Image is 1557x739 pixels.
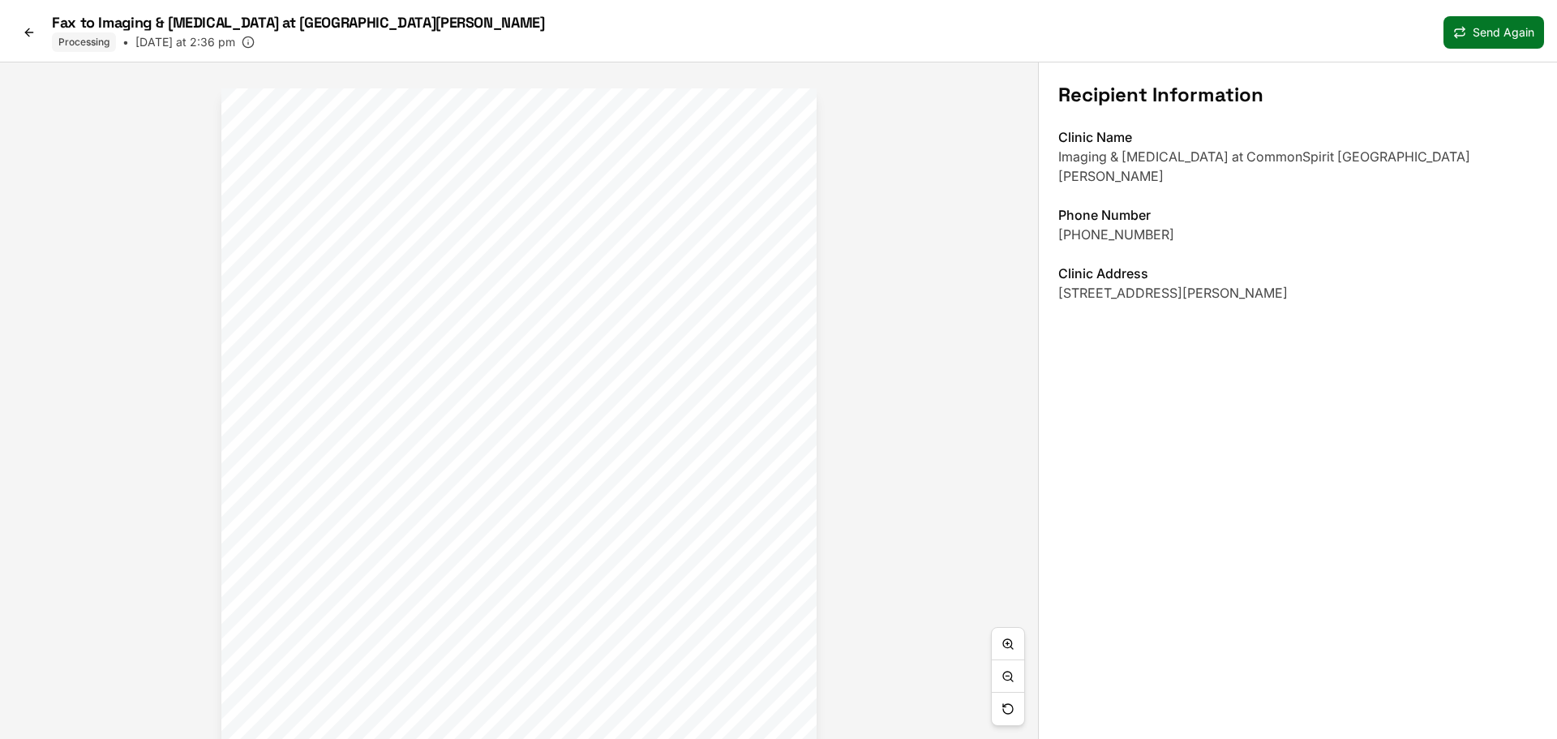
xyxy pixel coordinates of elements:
[135,34,235,50] span: [DATE] at 2:36 pm
[1443,16,1544,49] button: Send Again
[1058,129,1132,145] label: Clinic Name
[992,693,1024,725] button: Reset View (Ctrl/Cmd + 0)
[992,660,1024,693] button: Zoom Out (Ctrl/Cmd + -)
[1058,147,1538,186] p: Imaging & [MEDICAL_DATA] at CommonSpirit [GEOGRAPHIC_DATA][PERSON_NAME]
[122,34,129,50] span: •
[1058,225,1538,244] p: [PHONE_NUMBER]
[992,628,1024,660] button: Zoom In (Ctrl/Cmd + +)
[52,32,116,52] div: Processing
[1058,82,1538,108] h3: Recipient Information
[1058,207,1151,223] label: Phone Number
[1058,283,1538,303] p: [STREET_ADDRESS][PERSON_NAME]
[1058,265,1148,281] label: Clinic Address
[52,13,545,32] h1: Fax to Imaging & [MEDICAL_DATA] at [GEOGRAPHIC_DATA][PERSON_NAME]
